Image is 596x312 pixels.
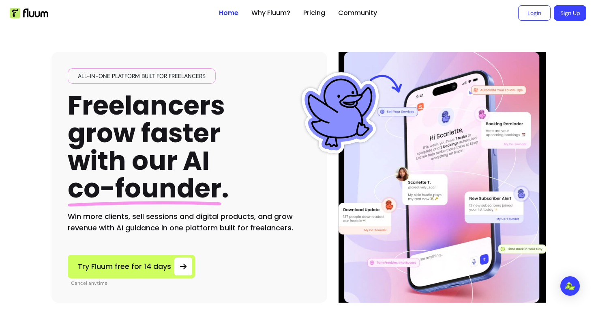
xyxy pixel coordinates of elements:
[518,5,551,21] a: Login
[340,52,545,303] img: Hero
[303,8,325,18] a: Pricing
[560,276,580,296] div: Open Intercom Messenger
[300,72,381,154] img: Fluum Duck sticker
[68,211,311,234] h2: Win more clients, sell sessions and digital products, and grow revenue with AI guidance in one pl...
[554,5,586,21] a: Sign Up
[338,8,377,18] a: Community
[251,8,290,18] a: Why Fluum?
[68,92,229,203] h1: Freelancers grow faster with our AI .
[219,8,238,18] a: Home
[68,170,221,206] span: co-founder
[68,255,195,278] a: Try Fluum free for 14 days
[75,72,209,80] span: All-in-one platform built for freelancers
[71,280,195,286] p: Cancel anytime
[10,8,48,18] img: Fluum Logo
[78,261,171,272] span: Try Fluum free for 14 days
